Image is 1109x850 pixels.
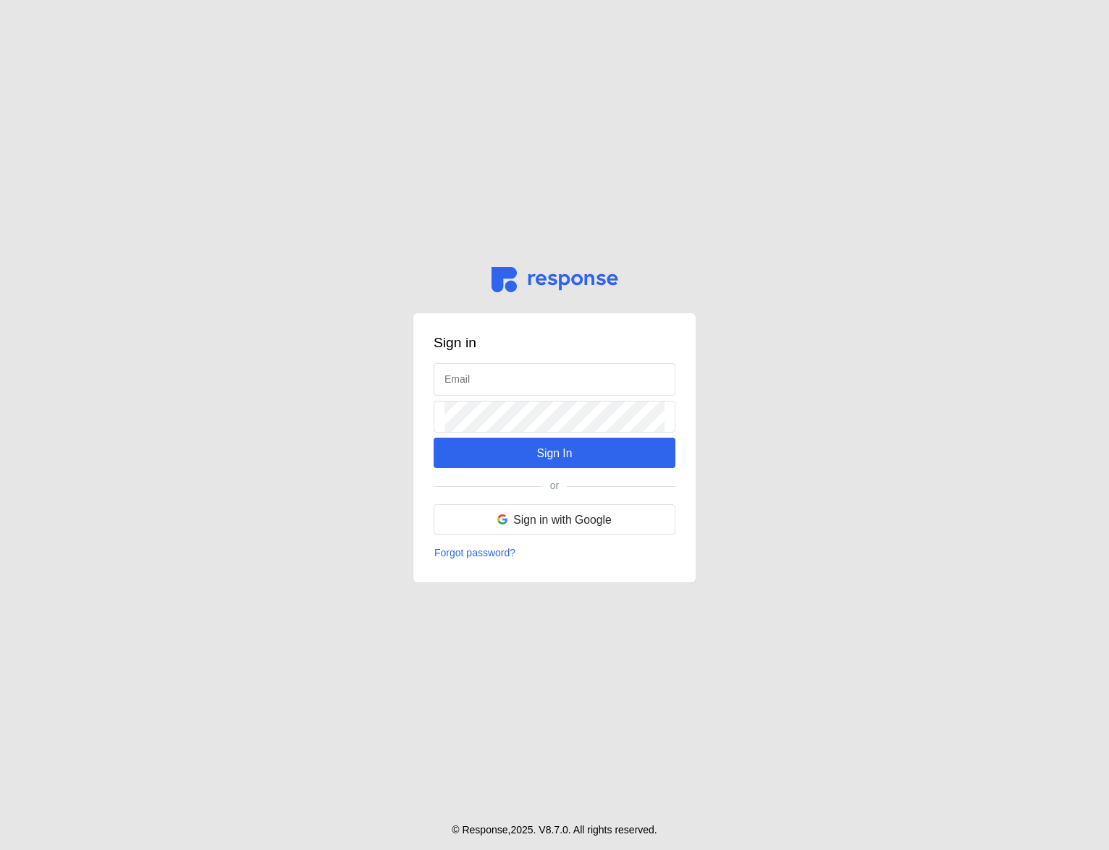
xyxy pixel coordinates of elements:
img: svg%3e [492,267,618,292]
h3: Sign in [434,333,675,353]
img: svg%3e [497,514,507,524]
button: Sign in with Google [434,504,675,535]
p: Sign In [536,444,572,462]
input: Email [444,364,665,395]
p: Sign in with Google [513,511,612,529]
button: Sign In [434,438,675,468]
p: or [550,478,559,494]
p: Forgot password? [434,545,515,561]
p: © Response, 2025 . V 8.7.0 . All rights reserved. [452,823,657,838]
button: Forgot password? [434,545,516,562]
